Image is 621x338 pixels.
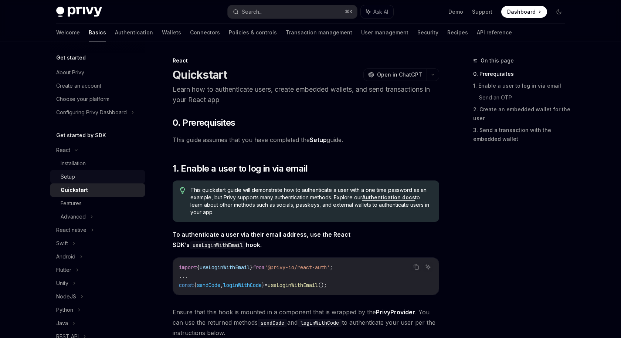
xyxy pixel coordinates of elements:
[56,305,73,314] div: Python
[56,252,75,261] div: Android
[173,84,439,105] p: Learn how to authenticate users, create embedded wallets, and send transactions in your React app
[318,282,327,288] span: ();
[61,212,86,221] div: Advanced
[477,24,512,41] a: API reference
[411,262,421,272] button: Copy the contents from the code block
[473,104,571,124] a: 2. Create an embedded wallet for the user
[200,264,250,271] span: useLoginWithEmail
[115,24,153,41] a: Authentication
[56,81,101,90] div: Create an account
[179,273,188,280] span: ...
[61,172,75,181] div: Setup
[173,117,235,129] span: 0. Prerequisites
[56,279,68,288] div: Unity
[173,163,308,175] span: 1. Enable a user to log in via email
[268,282,318,288] span: useLoginWithEmail
[56,7,102,17] img: dark logo
[61,199,82,208] div: Features
[473,80,571,92] a: 1. Enable a user to log in via email
[423,262,433,272] button: Ask AI
[417,24,438,41] a: Security
[553,6,565,18] button: Toggle dark mode
[501,6,547,18] a: Dashboard
[179,264,197,271] span: import
[298,319,342,327] code: loginWithCode
[180,187,185,194] svg: Tip
[286,24,352,41] a: Transaction management
[173,307,439,338] span: Ensure that this hook is mounted in a component that is wrapped by the . You can use the returned...
[61,186,88,195] div: Quickstart
[56,266,71,274] div: Flutter
[56,239,68,248] div: Swift
[89,24,106,41] a: Basics
[197,264,200,271] span: {
[190,24,220,41] a: Connectors
[228,5,357,18] button: Search...⌘K
[479,92,571,104] a: Send an OTP
[473,68,571,80] a: 0. Prerequisites
[481,56,514,65] span: On this page
[262,282,265,288] span: }
[50,66,145,79] a: About Privy
[447,24,468,41] a: Recipes
[473,124,571,145] a: 3. Send a transaction with the embedded wallet
[223,282,262,288] span: loginWithCode
[50,79,145,92] a: Create an account
[310,136,327,144] a: Setup
[56,131,106,140] h5: Get started by SDK
[56,24,80,41] a: Welcome
[56,68,84,77] div: About Privy
[56,226,86,234] div: React native
[56,95,109,104] div: Choose your platform
[250,264,253,271] span: }
[361,5,393,18] button: Ask AI
[448,8,463,16] a: Demo
[190,241,246,249] code: useLoginWithEmail
[50,197,145,210] a: Features
[56,319,68,328] div: Java
[56,53,86,62] h5: Get started
[56,292,76,301] div: NodeJS
[376,308,415,316] a: PrivyProvider
[373,8,388,16] span: Ask AI
[173,68,227,81] h1: Quickstart
[363,68,427,81] button: Open in ChatGPT
[162,24,181,41] a: Wallets
[190,186,432,216] span: This quickstart guide will demonstrate how to authenticate a user with a one time password as an ...
[472,8,492,16] a: Support
[362,194,415,201] a: Authentication docs
[265,282,268,288] span: =
[179,282,194,288] span: const
[50,170,145,183] a: Setup
[56,108,127,117] div: Configuring Privy Dashboard
[265,264,330,271] span: '@privy-io/react-auth'
[345,9,353,15] span: ⌘ K
[173,231,350,249] strong: To authenticate a user via their email address, use the React SDK’s hook.
[377,71,422,78] span: Open in ChatGPT
[50,157,145,170] a: Installation
[507,8,536,16] span: Dashboard
[173,57,439,64] div: React
[50,92,145,106] a: Choose your platform
[220,282,223,288] span: ,
[173,135,439,145] span: This guide assumes that you have completed the guide.
[258,319,287,327] code: sendCode
[197,282,220,288] span: sendCode
[253,264,265,271] span: from
[194,282,197,288] span: {
[361,24,408,41] a: User management
[229,24,277,41] a: Policies & controls
[56,146,70,155] div: React
[61,159,86,168] div: Installation
[242,7,262,16] div: Search...
[50,183,145,197] a: Quickstart
[330,264,333,271] span: ;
